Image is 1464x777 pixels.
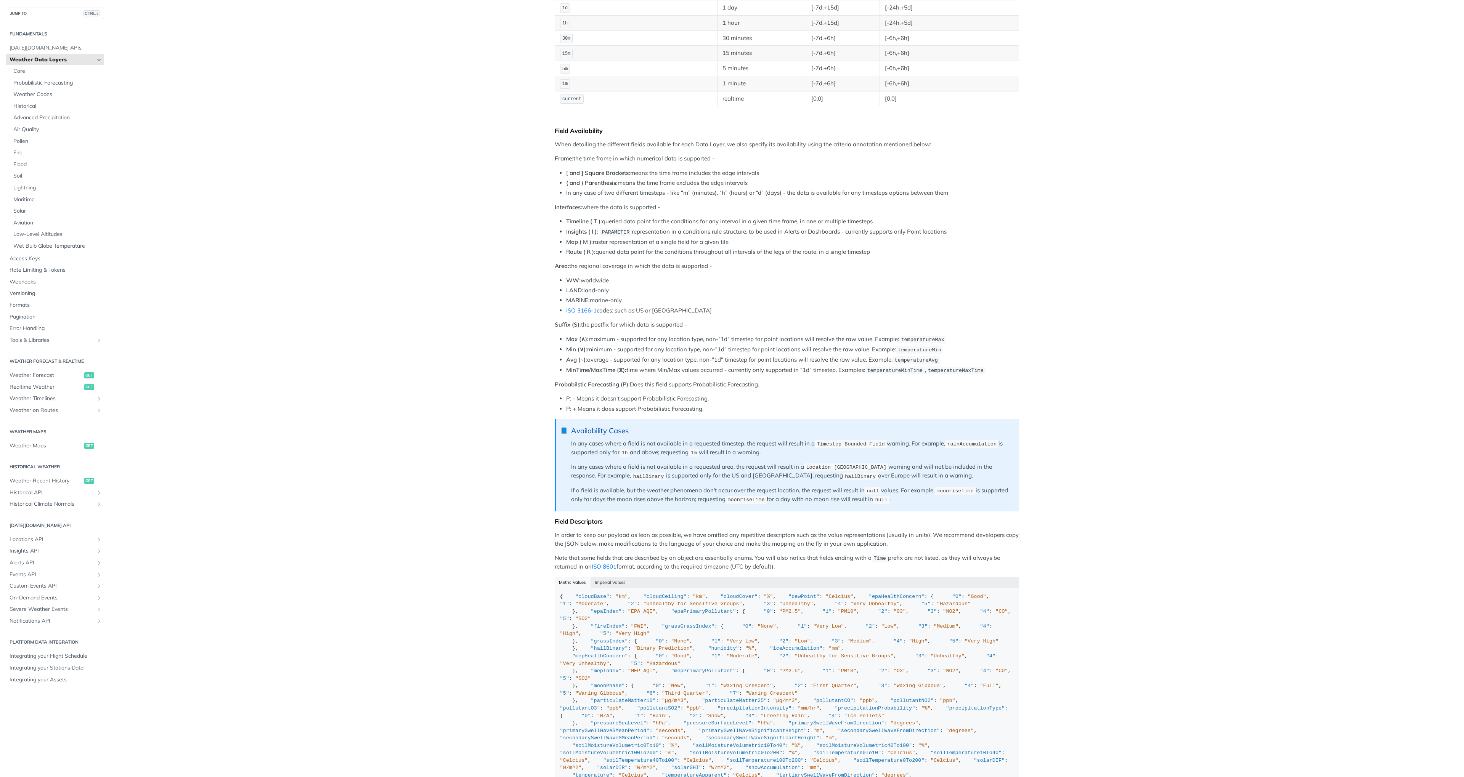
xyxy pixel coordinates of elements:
h2: [DATE][DOMAIN_NAME] API [6,522,104,529]
span: "PM2.5" [779,668,801,674]
span: "1" [798,623,807,629]
span: Formats [10,301,102,309]
a: Weather on RoutesShow subpages for Weather on Routes [6,405,104,416]
span: "2" [628,601,637,607]
a: Integrating your Stations Data [6,662,104,674]
span: PARAMETER [602,229,629,235]
strong: LAND: [566,287,583,294]
span: temperatureAvg [894,357,937,363]
li: queried data point for the conditions throughout all intervals of the legs of the route, in a sin... [566,248,1019,256]
span: Advanced Precipitation [13,114,102,122]
span: "Hazardous" [937,601,971,607]
span: Solar [13,207,102,215]
td: [-7d,+6h] [806,30,880,46]
span: Time [873,556,886,561]
td: [-7d,+6h] [806,61,880,76]
li: means the time frame excludes the edge intervals [566,179,1019,187]
h2: Weather Maps [6,428,104,435]
a: Rate Limiting & Tokens [6,264,104,276]
a: Weather Recent Historyget [6,475,104,487]
span: 📘 [560,426,568,435]
span: "4" [835,601,844,607]
span: current [562,96,581,102]
a: On-Demand EventsShow subpages for On-Demand Events [6,592,104,604]
a: Integrating your Flight Schedule [6,650,104,662]
a: Webhooks [6,276,104,288]
span: "Very Low" [727,638,758,644]
span: "Celcius" [825,594,853,599]
a: Flood [10,159,104,170]
a: Historical APIShow subpages for Historical API [6,487,104,498]
span: 1m [562,81,568,87]
span: 1m [690,450,697,456]
span: "epaPrimaryPollutant" [671,609,736,614]
span: "1" [822,609,832,614]
span: "Moderate" [727,653,758,659]
span: Pagination [10,313,102,321]
a: Historical [10,101,104,112]
span: Probabilistic Forecasting [13,79,102,87]
span: "0" [656,653,665,659]
a: Weather TimelinesShow subpages for Weather Timelines [6,393,104,404]
a: Weather Data LayersHide subpages for Weather Data Layers [6,54,104,66]
a: [DATE][DOMAIN_NAME] APIs [6,42,104,54]
span: "0" [764,609,773,614]
strong: [ and ] Square Brackets: [566,169,630,176]
span: "Good" [968,594,986,599]
a: Solar [10,205,104,217]
span: Webhooks [10,278,102,286]
strong: Probabilstic Forecasting (P): [555,381,630,388]
li: maximum - supported for any location type, non-"1d" timestep for point locations will resolve the... [566,335,1019,344]
td: [-6h,+6h] [880,76,1019,91]
span: "Medium" [847,638,872,644]
a: Aviation [10,217,104,229]
span: "Unhealthy" [779,601,813,607]
a: Weather Forecastget [6,370,104,381]
a: Custom Events APIShow subpages for Custom Events API [6,580,104,592]
span: temperatureMaxTime [928,368,984,373]
span: Events API [10,571,94,578]
span: Rate Limiting & Tokens [10,266,102,274]
span: Custom Events API [10,582,94,590]
span: hailBinary [845,473,876,479]
td: 1 minute [717,76,806,91]
a: Notifications APIShow subpages for Notifications API [6,615,104,627]
p: the time frame in which numerical data is supported - [555,154,1019,163]
span: get [84,384,94,390]
td: [-7d,+15d] [806,15,880,30]
span: "cloudCeiling" [643,594,686,599]
strong: ( and ) Parenthesis: [566,179,618,186]
button: Show subpages for Historical API [96,490,102,496]
span: temperatureMin [898,347,941,353]
span: Alerts API [10,559,94,567]
span: Historical API [10,489,94,497]
a: Pagination [6,311,104,323]
span: "None" [671,638,690,644]
td: [0,0] [880,91,1019,106]
span: Weather Recent History [10,477,82,485]
span: get [84,478,94,484]
span: "iceAccumulation" [770,646,822,651]
p: In any cases where a field is not available in a requested timestep, the request will result in a... [571,439,1011,457]
li: land-only [566,286,1019,295]
span: "0" [764,668,773,674]
span: CTRL-/ [83,10,100,16]
span: Historical Climate Normals [10,500,94,508]
span: Low-Level Altitudes [13,231,102,238]
button: Show subpages for Events API [96,572,102,578]
span: "epaIndex" [591,609,622,614]
span: "mepPrimaryPollutant" [671,668,736,674]
span: "5" [921,601,931,607]
span: "2" [779,653,788,659]
strong: Suffix (S): [555,321,581,328]
span: "Very Low" [813,623,844,629]
button: Show subpages for Custom Events API [96,583,102,589]
span: Maritime [13,196,102,203]
button: Show subpages for Historical Climate Normals [96,501,102,507]
span: "Very High" [615,631,649,636]
td: [-7d,+6h] [806,46,880,61]
li: average - supported for any location type, non-"1d" timestep for point locations will resolve the... [566,356,1019,364]
span: Soil [13,172,102,180]
button: Show subpages for Insights API [96,548,102,554]
span: "2" [866,623,875,629]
